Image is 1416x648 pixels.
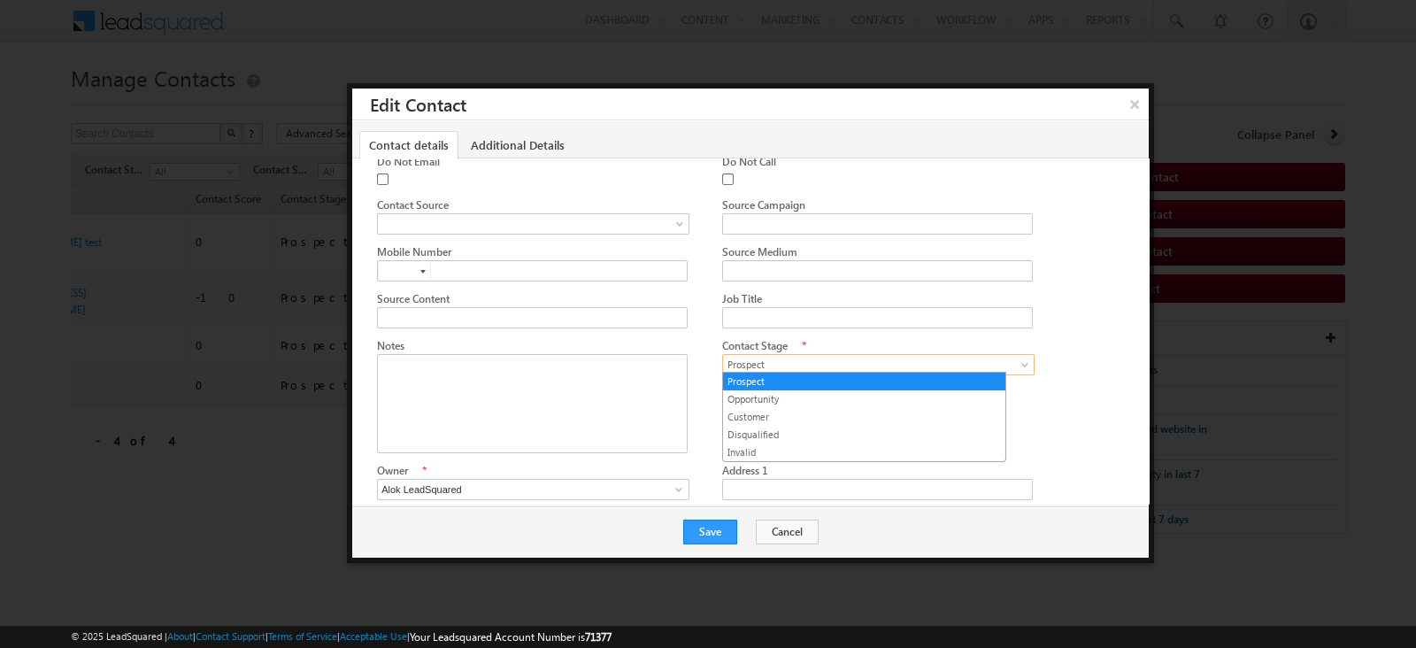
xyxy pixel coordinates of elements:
[585,630,612,644] span: 71377
[370,89,1149,120] h3: Edit Contact
[666,481,688,498] a: Show All Items
[377,464,408,477] label: Owner
[167,630,193,642] a: About
[722,245,797,258] label: Source Medium
[722,464,768,477] label: Address 1
[377,198,449,212] label: Contact Source
[722,372,1006,462] ul: Prospect
[377,354,688,453] div: Rich Text Editor, Notes-inline-editor-div
[723,391,1005,407] a: Opportunity
[461,131,574,159] a: Additional Details
[683,520,737,544] button: Save
[722,292,762,305] label: Job Title
[722,354,1035,375] a: Prospect
[722,339,788,352] label: Contact Stage
[756,520,819,544] button: Cancel
[377,245,451,258] label: Mobile Number
[723,444,1005,460] a: Invalid
[359,131,458,161] a: Contact details
[377,479,689,500] input: Type to Search
[377,292,450,305] label: Source Content
[723,374,1005,390] a: Prospect
[723,409,1005,425] a: Customer
[377,339,404,352] label: Notes
[377,155,440,168] label: Do Not Email
[723,357,1024,373] span: Prospect
[196,630,265,642] a: Contact Support
[722,198,805,212] label: Source Campaign
[723,427,1005,443] a: Disqualified
[268,630,337,642] a: Terms of Service
[340,630,407,642] a: Acceptable Use
[410,630,612,644] span: Your Leadsquared Account Number is
[1120,89,1149,120] button: ×
[722,155,776,168] label: Do Not Call
[71,629,612,645] span: © 2025 LeadSquared | | | | |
